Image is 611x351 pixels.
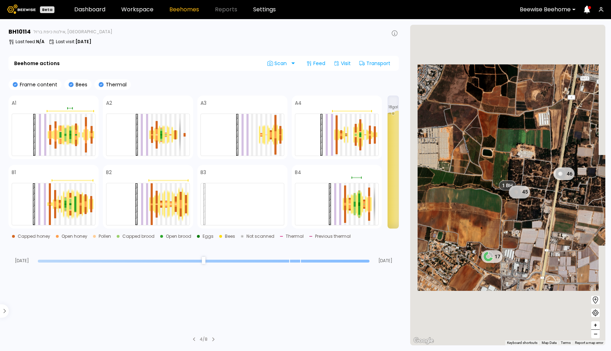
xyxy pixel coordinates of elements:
span: אילנות כיפת ברזל, [GEOGRAPHIC_DATA] [34,30,112,34]
img: Google [412,336,435,345]
button: – [591,330,600,338]
h4: B4 [295,170,301,175]
p: Frame content [18,82,57,87]
div: Pollen [99,234,111,238]
a: Beehomes [169,7,199,12]
span: Scan [267,61,289,66]
b: N/A [36,39,45,45]
div: Capped brood [122,234,155,238]
h4: B2 [106,170,112,175]
span: [DATE] [8,259,35,263]
a: Dashboard [74,7,105,12]
div: 46 [553,167,575,180]
span: [DATE] [372,259,399,263]
h4: A4 [295,100,302,105]
div: Eggs [203,234,214,238]
h4: A3 [200,100,206,105]
span: Reports [215,7,237,12]
h4: B3 [200,170,206,175]
b: [DATE] [75,39,91,45]
p: Last feed : [16,40,45,44]
div: Transport [356,58,393,69]
div: Previous thermal [315,234,351,238]
div: 17 [481,250,502,263]
div: Capped honey [18,234,50,238]
h4: B1 [12,170,16,175]
div: Thermal [286,234,304,238]
div: Not scanned [246,234,274,238]
a: Open this area in Google Maps (opens a new window) [412,336,435,345]
button: Map Data [542,340,557,345]
p: Bees [74,82,87,87]
div: 45 [509,186,530,198]
h4: A1 [12,100,16,105]
a: Report a map error [575,341,603,345]
span: – [594,330,598,339]
div: Open honey [62,234,87,238]
img: Beewise logo [7,5,36,14]
span: 1 BH [502,182,513,189]
div: 4 / 8 [200,336,208,343]
h3: BH 10114 [8,29,31,35]
h4: A2 [106,100,112,105]
div: Beta [40,6,54,13]
span: + [593,321,598,330]
p: Thermal [104,82,127,87]
div: Bees [225,234,235,238]
a: Workspace [121,7,153,12]
a: Settings [253,7,276,12]
b: Beehome actions [14,61,60,66]
div: Open brood [166,234,191,238]
div: Feed [303,58,328,69]
span: 18 gal [389,105,398,109]
p: Last visit : [56,40,91,44]
button: Keyboard shortcuts [507,340,537,345]
div: Visit [331,58,354,69]
a: Terms (opens in new tab) [561,341,571,345]
button: + [591,321,600,330]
